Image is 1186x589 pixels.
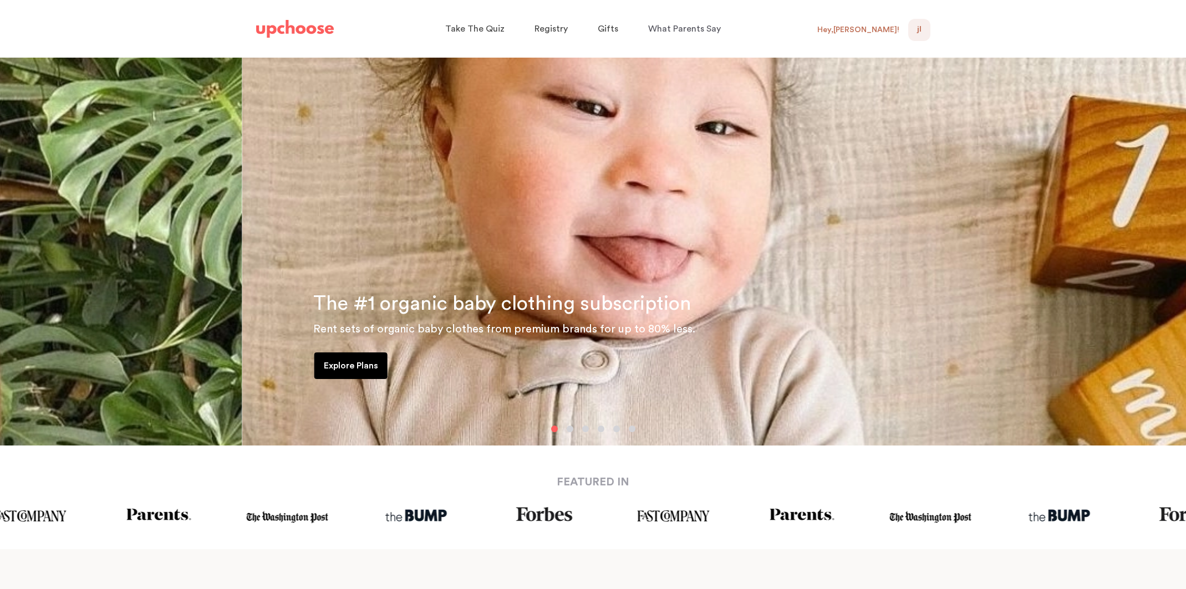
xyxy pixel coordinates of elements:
strong: FEATURED IN [557,477,629,488]
div: Hey, [PERSON_NAME] ! [817,25,899,35]
a: UpChoose [256,18,334,40]
span: JL [917,23,922,37]
span: Gifts [598,24,618,33]
span: What Parents Say [648,24,721,33]
a: Take The Quiz [445,18,508,40]
p: Explore Plans [324,359,378,372]
img: UpChoose [256,20,334,38]
a: What Parents Say [648,18,724,40]
a: Gifts [598,18,622,40]
a: Registry [535,18,571,40]
span: Registry [535,24,568,33]
span: The #1 organic baby clothing subscription [313,294,691,314]
span: Take The Quiz [445,24,505,33]
a: Explore Plans [314,352,388,379]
